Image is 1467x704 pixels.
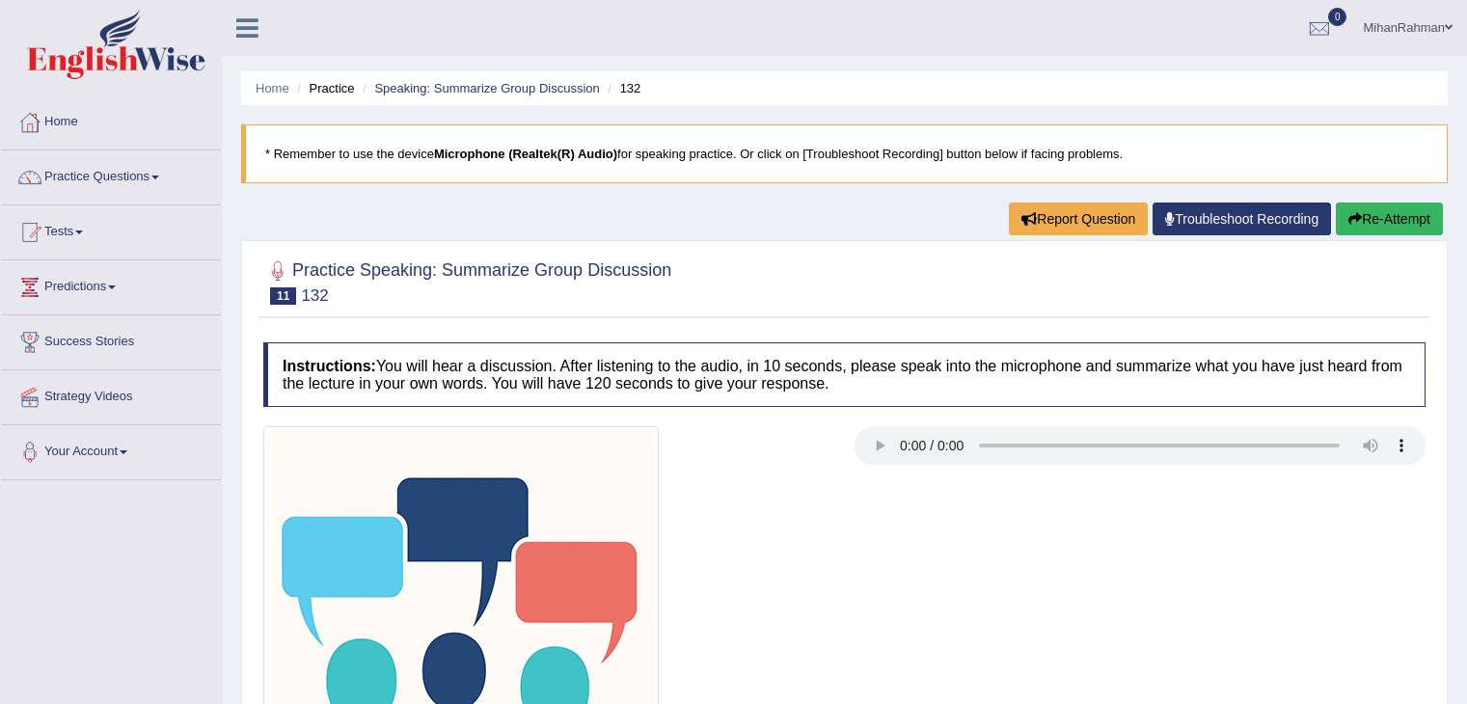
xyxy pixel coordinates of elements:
[1153,203,1331,235] a: Troubleshoot Recording
[292,79,354,97] li: Practice
[270,287,296,305] span: 11
[256,81,289,95] a: Home
[1,95,221,144] a: Home
[283,358,376,374] b: Instructions:
[263,257,671,305] h2: Practice Speaking: Summarize Group Discussion
[1,205,221,254] a: Tests
[374,81,599,95] a: Speaking: Summarize Group Discussion
[1,425,221,474] a: Your Account
[1,150,221,199] a: Practice Questions
[1009,203,1148,235] button: Report Question
[1,315,221,364] a: Success Stories
[1,370,221,419] a: Strategy Videos
[434,147,617,161] b: Microphone (Realtek(R) Audio)
[241,124,1448,183] blockquote: * Remember to use the device for speaking practice. Or click on [Troubleshoot Recording] button b...
[263,342,1426,407] h4: You will hear a discussion. After listening to the audio, in 10 seconds, please speak into the mi...
[301,286,328,305] small: 132
[1,260,221,309] a: Predictions
[1336,203,1443,235] button: Re-Attempt
[1328,8,1347,26] span: 0
[603,79,640,97] li: 132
